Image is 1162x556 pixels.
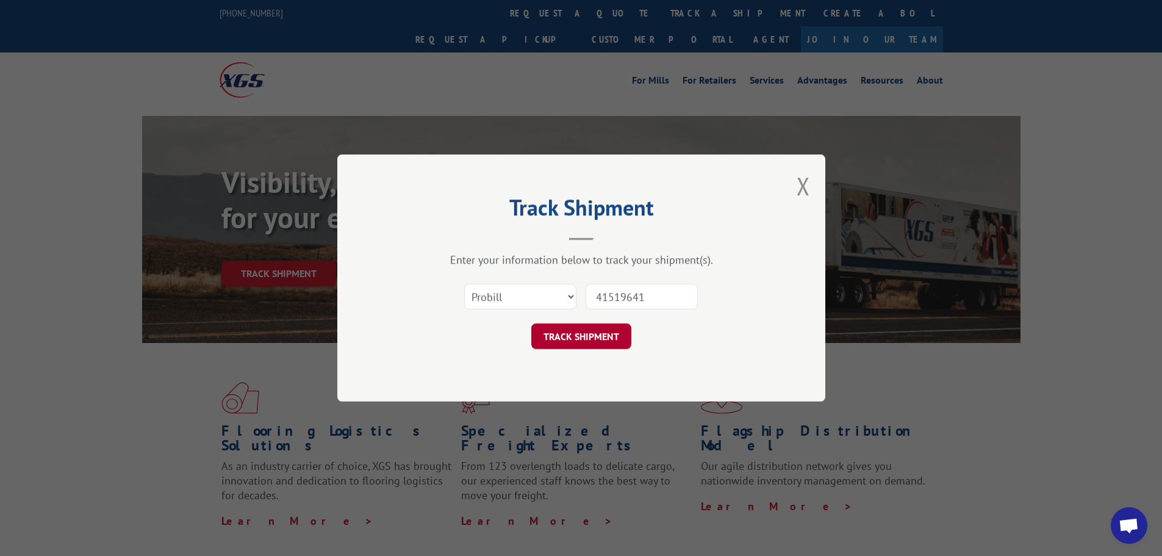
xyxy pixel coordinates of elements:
input: Number(s) [586,284,698,309]
div: Enter your information below to track your shipment(s). [398,253,764,267]
button: TRACK SHIPMENT [531,323,631,349]
button: Close modal [797,170,810,202]
h2: Track Shipment [398,199,764,222]
div: Open chat [1111,507,1147,544]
